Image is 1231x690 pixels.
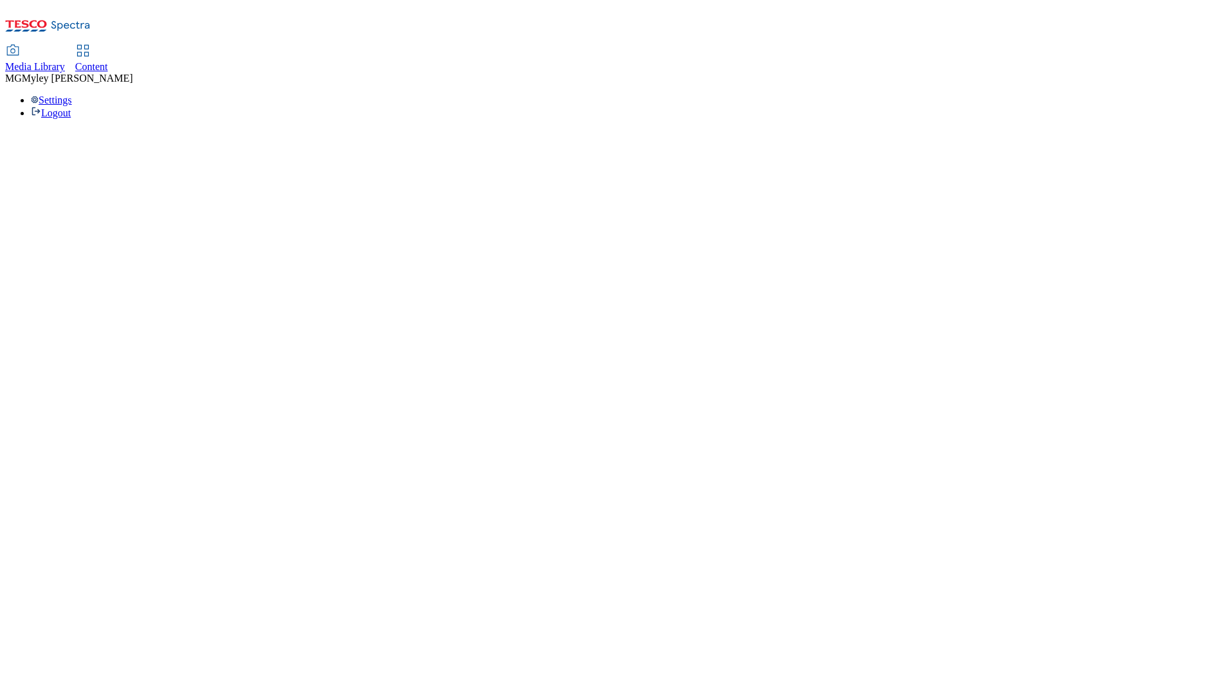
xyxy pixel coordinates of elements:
a: Settings [31,95,72,105]
span: Myley [PERSON_NAME] [22,73,133,84]
span: MG [5,73,22,84]
span: Media Library [5,61,65,72]
span: Content [75,61,108,72]
a: Content [75,46,108,73]
a: Media Library [5,46,65,73]
a: Logout [31,107,71,118]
